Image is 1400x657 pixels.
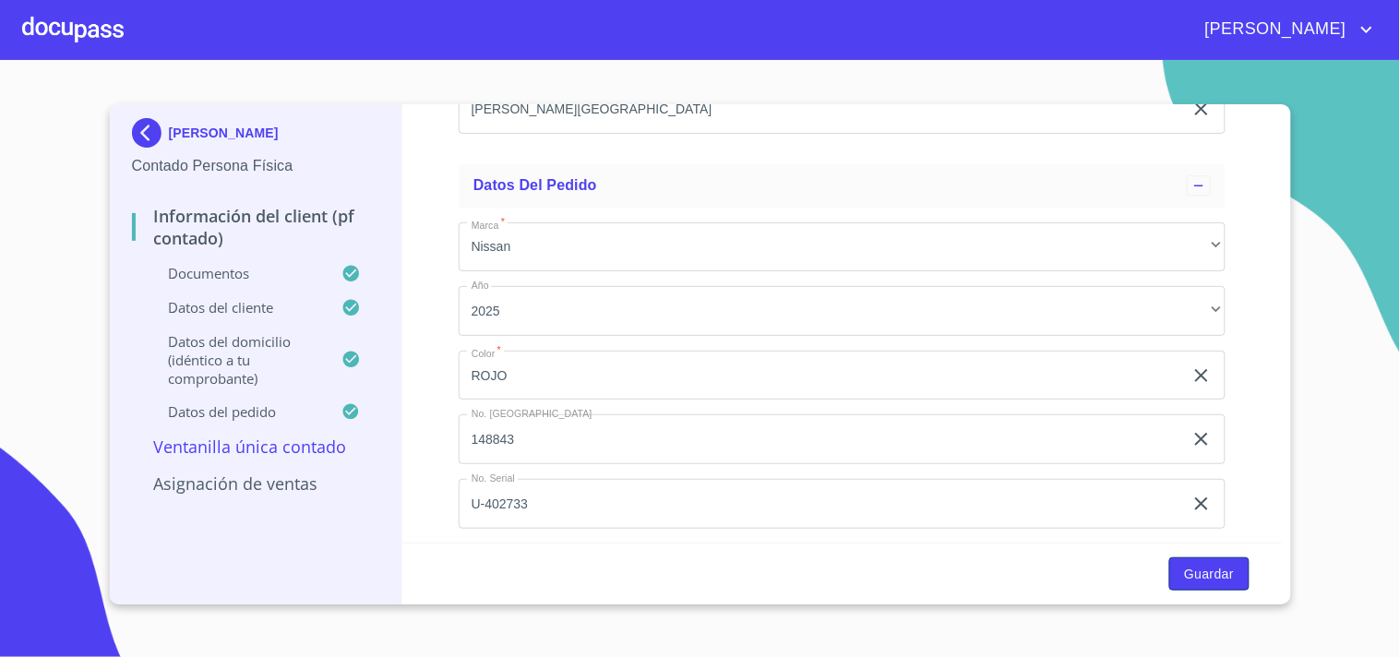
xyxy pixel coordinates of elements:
[1191,428,1213,450] button: clear input
[132,402,342,421] p: Datos del pedido
[459,286,1226,336] div: 2025
[169,125,279,140] p: [PERSON_NAME]
[132,155,380,177] p: Contado Persona Física
[132,118,169,148] img: Docupass spot blue
[132,472,380,495] p: Asignación de Ventas
[132,298,342,317] p: Datos del cliente
[1191,493,1213,515] button: clear input
[132,118,380,155] div: [PERSON_NAME]
[1184,563,1234,586] span: Guardar
[1191,98,1213,120] button: clear input
[132,332,342,388] p: Datos del domicilio (idéntico a tu comprobante)
[1191,364,1213,387] button: clear input
[132,205,380,249] p: Información del Client (PF contado)
[459,222,1226,272] div: Nissan
[1191,15,1378,44] button: account of current user
[1191,15,1356,44] span: [PERSON_NAME]
[132,436,380,458] p: Ventanilla única contado
[132,264,342,282] p: Documentos
[473,177,597,193] span: Datos del pedido
[1169,557,1249,591] button: Guardar
[459,163,1226,208] div: Datos del pedido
